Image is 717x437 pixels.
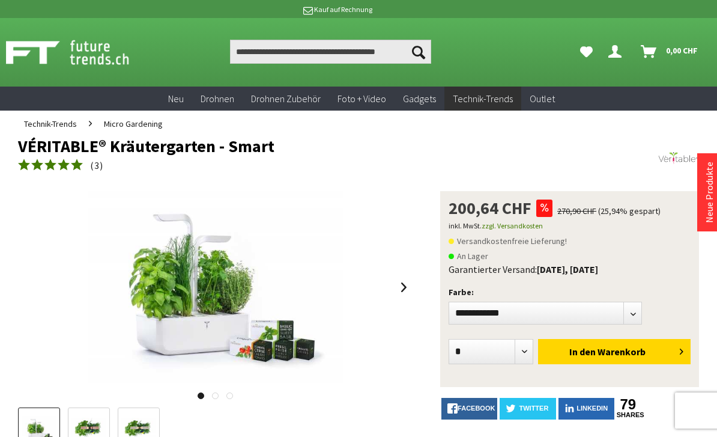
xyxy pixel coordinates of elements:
a: Neu [160,87,192,111]
a: Drohnen [192,87,243,111]
a: Micro Gardening [98,111,169,137]
p: Farbe: [449,285,691,299]
span: ( ) [90,159,103,171]
span: Foto + Video [337,93,386,105]
span: Technik-Trends [453,93,513,105]
img: Véritable® [657,137,699,179]
span: Neu [168,93,184,105]
a: Technik-Trends [18,111,83,137]
a: Gadgets [395,87,444,111]
span: 3 [94,159,100,171]
span: facebook [458,405,495,412]
div: Garantierter Versand: [449,263,691,275]
span: 200,64 CHF [449,200,531,216]
a: LinkedIn [558,398,614,420]
img: VÉRITABLE® Kräutergarten - Smart [88,191,344,384]
b: [DATE], [DATE] [537,263,598,275]
a: Foto + Video [329,87,395,111]
a: twitter [500,398,555,420]
span: Drohnen [201,93,234,105]
span: LinkedIn [576,405,608,412]
a: Outlet [521,87,563,111]
span: 270,90 CHF [557,206,596,216]
a: shares [617,411,640,419]
span: Drohnen Zubehör [251,93,321,105]
span: 0,00 CHF [666,41,698,60]
span: Micro Gardening [104,118,163,129]
a: Technik-Trends [444,87,521,111]
span: Technik-Trends [24,118,77,129]
p: inkl. MwSt. [449,219,691,233]
span: Warenkorb [597,346,646,358]
a: Neue Produkte [703,162,715,223]
span: Versandkostenfreie Lieferung! [449,234,567,248]
a: facebook [441,398,497,420]
input: Produkt, Marke, Kategorie, EAN, Artikelnummer… [230,40,431,64]
span: In den [569,346,596,358]
h1: VÉRITABLE® Kräutergarten - Smart [18,137,563,155]
a: 79 [617,398,640,411]
span: twitter [519,405,548,412]
span: Outlet [530,93,555,105]
a: Warenkorb [636,40,704,64]
a: Drohnen Zubehör [243,87,329,111]
span: An Lager [449,249,488,263]
span: Gadgets [403,93,436,105]
button: Suchen [406,40,431,64]
span: (25,94% gespart) [598,206,661,216]
a: (3) [18,158,103,173]
img: Shop Futuretrends - zur Startseite wechseln [6,37,156,67]
a: zzgl. Versandkosten [482,221,543,230]
a: Meine Favoriten [574,40,599,64]
a: Dein Konto [604,40,631,64]
button: In den Warenkorb [538,339,691,364]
